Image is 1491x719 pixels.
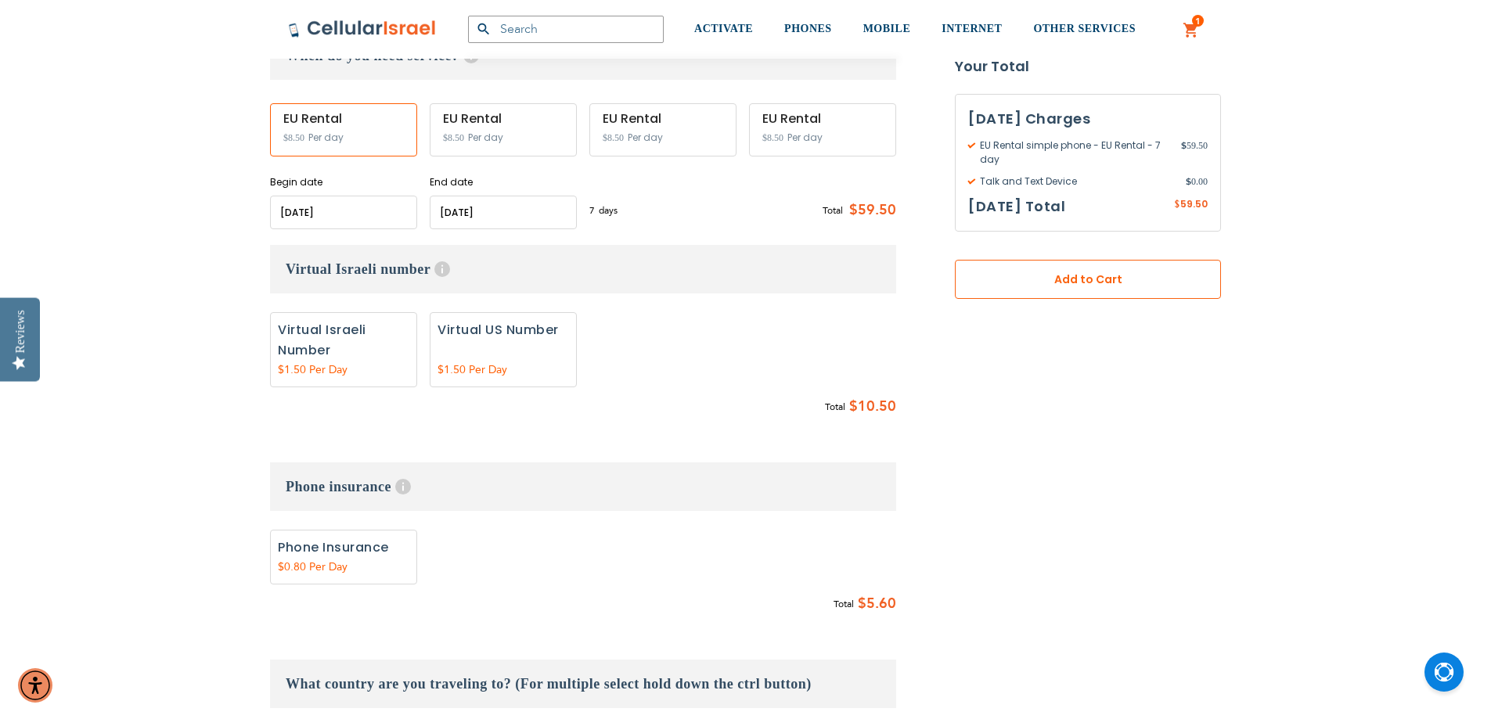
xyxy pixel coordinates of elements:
[968,174,1186,189] span: Talk and Text Device
[270,462,896,511] h3: Phone insurance
[968,138,1181,167] span: EU Rental simple phone - EU Rental - 7 day
[858,592,866,616] span: $
[955,55,1221,78] strong: Your Total
[1181,138,1187,153] span: $
[270,660,896,708] h3: What country are you traveling to? (For multiple select hold down the ctrl button)
[784,23,832,34] span: PHONES
[1174,198,1180,212] span: $
[942,23,1002,34] span: INTERNET
[468,16,664,43] input: Search
[694,23,753,34] span: ACTIVATE
[1007,271,1169,288] span: Add to Cart
[858,395,896,419] span: 10.50
[270,175,417,189] label: Begin date
[628,131,663,145] span: Per day
[603,132,624,143] span: $8.50
[823,203,843,217] span: Total
[13,310,27,353] div: Reviews
[787,131,823,145] span: Per day
[843,199,896,222] span: $59.50
[430,175,577,189] label: End date
[468,131,503,145] span: Per day
[599,203,618,217] span: days
[968,107,1208,131] h3: [DATE] Charges
[443,132,464,143] span: $8.50
[834,596,854,613] span: Total
[1186,174,1208,189] span: 0.00
[825,399,845,415] span: Total
[1195,15,1201,27] span: 1
[308,131,344,145] span: Per day
[762,112,883,126] div: EU Rental
[762,132,783,143] span: $8.50
[1186,174,1191,189] span: $
[1180,197,1208,210] span: 59.50
[955,260,1221,299] button: Add to Cart
[866,592,896,616] span: 5.60
[1183,21,1200,40] a: 1
[603,112,723,126] div: EU Rental
[863,23,911,34] span: MOBILE
[589,203,599,217] span: 7
[270,196,417,229] input: MM/DD/YYYY
[288,20,437,38] img: Cellular Israel Logo
[968,195,1065,218] h3: [DATE] Total
[430,196,577,229] input: MM/DD/YYYY
[434,261,450,277] span: Help
[270,245,896,293] h3: Virtual Israeli number
[395,479,411,494] span: Help
[1181,138,1208,167] span: 59.50
[18,668,52,703] div: Accessibility Menu
[443,112,564,126] div: EU Rental
[283,132,304,143] span: $8.50
[283,112,404,126] div: EU Rental
[1033,23,1136,34] span: OTHER SERVICES
[849,395,858,419] span: $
